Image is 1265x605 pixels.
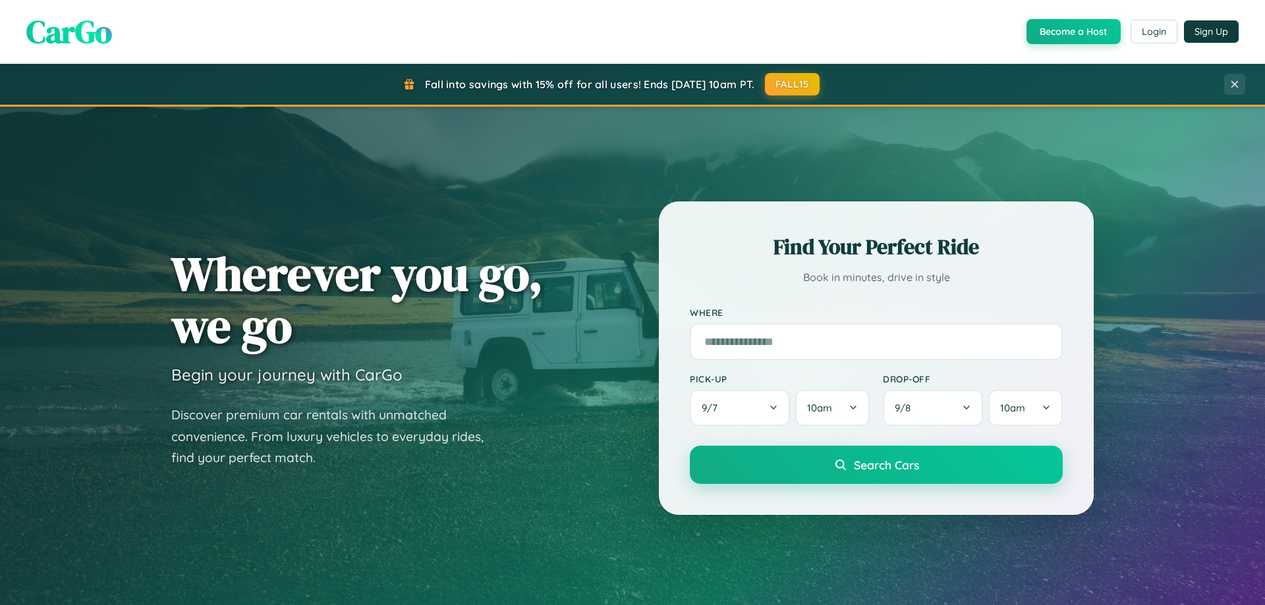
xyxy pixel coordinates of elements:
[690,268,1063,287] p: Book in minutes, drive in style
[171,404,501,469] p: Discover premium car rentals with unmatched convenience. From luxury vehicles to everyday rides, ...
[702,402,724,414] span: 9 / 7
[26,10,112,53] span: CarGo
[690,232,1063,261] h2: Find Your Perfect Ride
[795,390,870,426] button: 10am
[1131,20,1177,43] button: Login
[895,402,917,414] span: 9 / 8
[690,390,790,426] button: 9/7
[765,73,820,95] button: FALL15
[690,307,1063,318] label: Where
[171,248,543,352] h1: Wherever you go, we go
[171,365,403,384] h3: Begin your journey with CarGo
[988,390,1063,426] button: 10am
[883,390,983,426] button: 9/8
[883,373,1063,384] label: Drop-off
[690,373,870,384] label: Pick-up
[807,402,832,414] span: 10am
[425,78,755,91] span: Fall into savings with 15% off for all users! Ends [DATE] 10am PT.
[854,458,919,472] span: Search Cars
[690,446,1063,484] button: Search Cars
[1000,402,1025,414] span: 10am
[1026,19,1121,44] button: Become a Host
[1184,20,1239,43] button: Sign Up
